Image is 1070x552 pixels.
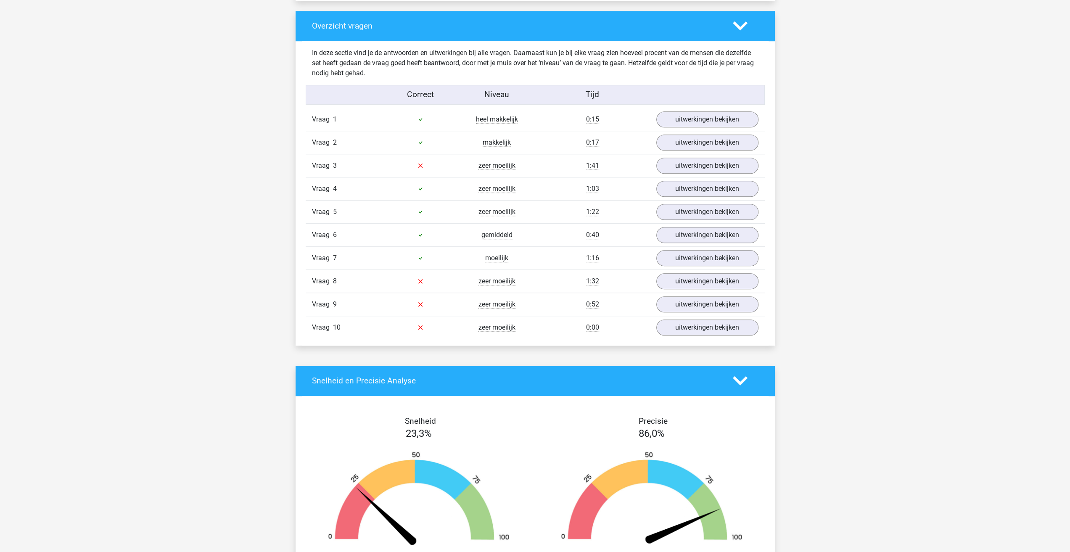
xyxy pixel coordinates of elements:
span: zeer moeilijk [478,208,515,216]
span: zeer moeilijk [478,277,515,285]
img: 23.d2ac941f7b31.png [315,451,523,547]
a: uitwerkingen bekijken [656,135,758,151]
div: Tijd [535,89,650,101]
span: Vraag [312,322,333,333]
span: 2 [333,138,337,146]
span: 0:52 [586,300,599,309]
a: uitwerkingen bekijken [656,296,758,312]
span: 0:40 [586,231,599,239]
h4: Snelheid en Precisie Analyse [312,376,720,386]
span: Vraag [312,253,333,263]
span: zeer moeilijk [478,323,515,332]
div: In deze sectie vind je de antwoorden en uitwerkingen bij alle vragen. Daarnaast kun je bij elke v... [306,48,765,78]
span: 1:03 [586,185,599,193]
a: uitwerkingen bekijken [656,181,758,197]
span: zeer moeilijk [478,161,515,170]
span: makkelijk [483,138,511,147]
span: Vraag [312,161,333,171]
span: 7 [333,254,337,262]
a: uitwerkingen bekijken [656,111,758,127]
span: 23,3% [406,428,432,439]
span: Vraag [312,299,333,309]
a: uitwerkingen bekijken [656,227,758,243]
span: 1:32 [586,277,599,285]
span: zeer moeilijk [478,300,515,309]
span: 0:17 [586,138,599,147]
span: 9 [333,300,337,308]
span: Vraag [312,230,333,240]
span: 1 [333,115,337,123]
span: 6 [333,231,337,239]
span: 8 [333,277,337,285]
span: Vraag [312,207,333,217]
span: 1:41 [586,161,599,170]
span: zeer moeilijk [478,185,515,193]
span: 0:00 [586,323,599,332]
h4: Snelheid [312,416,529,426]
span: 10 [333,323,341,331]
a: uitwerkingen bekijken [656,273,758,289]
a: uitwerkingen bekijken [656,204,758,220]
span: moeilijk [485,254,508,262]
span: 1:22 [586,208,599,216]
span: 1:16 [586,254,599,262]
h4: Overzicht vragen [312,21,720,31]
a: uitwerkingen bekijken [656,250,758,266]
span: 86,0% [639,428,665,439]
span: 4 [333,185,337,193]
span: Vraag [312,137,333,148]
span: 3 [333,161,337,169]
span: Vraag [312,114,333,124]
span: heel makkelijk [476,115,518,124]
h4: Precisie [545,416,762,426]
span: 5 [333,208,337,216]
div: Correct [382,89,459,101]
span: Vraag [312,276,333,286]
span: gemiddeld [481,231,513,239]
span: 0:15 [586,115,599,124]
div: Niveau [459,89,535,101]
a: uitwerkingen bekijken [656,320,758,335]
img: 86.bedef3011a2e.png [548,451,756,547]
a: uitwerkingen bekijken [656,158,758,174]
span: Vraag [312,184,333,194]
